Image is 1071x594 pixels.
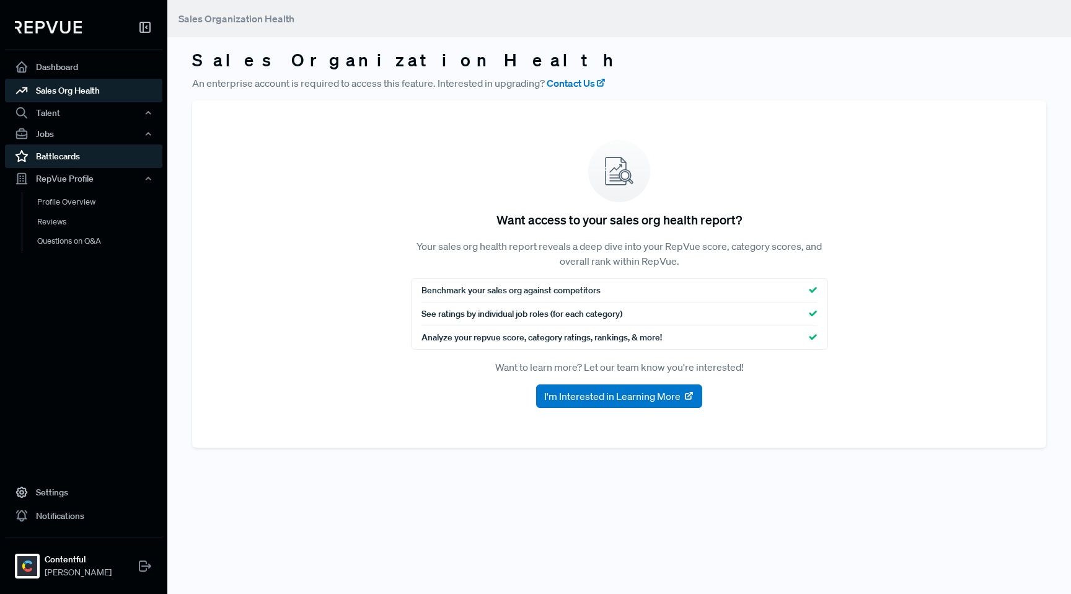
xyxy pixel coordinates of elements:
[178,12,294,25] span: Sales Organization Health
[5,538,162,584] a: ContentfulContentful[PERSON_NAME]
[5,504,162,528] a: Notifications
[22,212,179,232] a: Reviews
[5,55,162,79] a: Dashboard
[421,308,622,321] span: See ratings by individual job roles (for each category)
[5,481,162,504] a: Settings
[5,102,162,123] button: Talent
[45,553,112,566] strong: Contentful
[421,284,601,297] span: Benchmark your sales org against competitors
[496,212,742,227] h5: Want access to your sales org health report?
[22,192,179,212] a: Profile Overview
[544,389,681,404] span: I'm Interested in Learning More
[192,76,1046,91] p: An enterprise account is required to access this feature. Interested in upgrading?
[421,331,662,344] span: Analyze your repvue score, category ratings, rankings, & more!
[192,50,1046,71] h3: Sales Organization Health
[547,76,606,91] a: Contact Us
[5,168,162,189] button: RepVue Profile
[411,239,828,268] p: Your sales org health report reveals a deep dive into your RepVue score, category scores, and ove...
[15,21,82,33] img: RepVue
[5,123,162,144] button: Jobs
[5,144,162,168] a: Battlecards
[5,79,162,102] a: Sales Org Health
[17,556,37,576] img: Contentful
[45,566,112,579] span: [PERSON_NAME]
[411,360,828,375] p: Want to learn more? Let our team know you're interested!
[22,231,179,251] a: Questions on Q&A
[536,384,702,408] button: I'm Interested in Learning More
